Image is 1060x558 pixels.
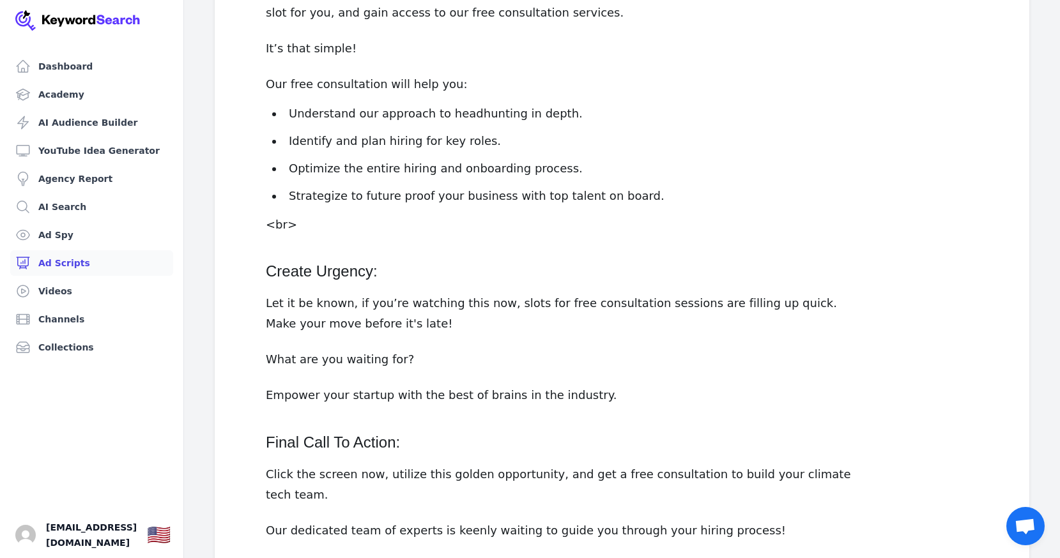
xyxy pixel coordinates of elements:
[289,160,859,177] p: Optimize the entire hiring and onboarding process.
[266,260,859,283] h3: Create Urgency:
[266,431,859,454] h3: Final Call To Action:
[266,385,859,405] p: Empower your startup with the best of brains in the industry.
[10,166,173,192] a: Agency Report
[266,349,859,370] p: What are you waiting for?
[10,138,173,163] a: YouTube Idea Generator
[1006,507,1045,545] div: Open chat
[10,82,173,107] a: Academy
[289,132,859,149] p: Identify and plan hiring for key roles.
[46,520,137,550] span: [EMAIL_ADDRESS][DOMAIN_NAME]
[266,74,859,94] p: Our free consultation will help you:
[10,278,173,304] a: Videos
[10,306,173,332] a: Channels
[15,10,141,31] img: Your Company
[266,520,859,541] p: Our dedicated team of experts is keenly waiting to guide you through your hiring process!
[10,110,173,135] a: AI Audience Builder
[289,187,859,204] p: Strategize to future proof your business with top talent on board.
[10,222,173,248] a: Ad Spy
[266,464,859,505] p: Click the screen now, utilize this golden opportunity, and get a free consultation to build your ...
[147,524,171,547] div: 🇺🇸
[266,293,859,334] p: Let it be known, if you’re watching this now, slots for free consultation sessions are filling up...
[10,194,173,220] a: AI Search
[289,105,859,122] p: Understand our approach to headhunting in depth.
[15,525,36,545] button: Open user button
[10,335,173,360] a: Collections
[147,522,171,548] button: 🇺🇸
[10,54,173,79] a: Dashboard
[10,250,173,276] a: Ad Scripts
[266,38,859,59] p: It’s that simple!
[266,215,859,235] p: <br>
